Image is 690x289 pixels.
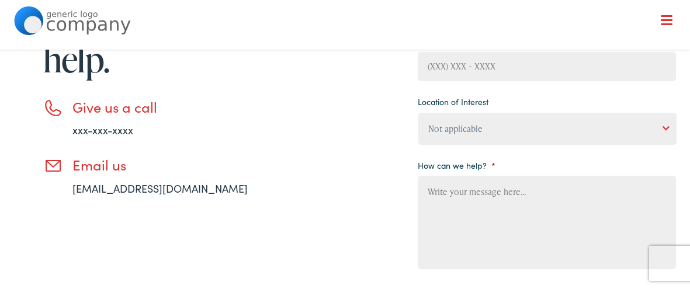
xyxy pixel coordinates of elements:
a: xxx-xxx-xxxx [72,123,133,137]
a: What We Offer [23,47,677,83]
input: (XXX) XXX - XXXX [418,52,676,81]
label: Location of Interest [418,96,488,107]
label: How can we help? [418,160,495,170]
h3: Give us a call [72,99,283,116]
a: [EMAIL_ADDRESS][DOMAIN_NAME] [72,181,248,196]
h3: Email us [72,156,283,173]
